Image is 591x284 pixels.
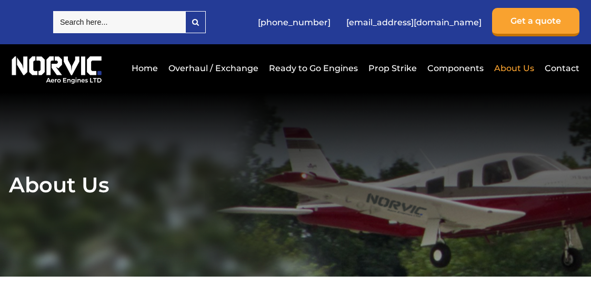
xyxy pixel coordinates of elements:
[425,55,486,81] a: Components
[253,9,336,35] a: [PHONE_NUMBER]
[266,55,360,81] a: Ready to Go Engines
[492,8,579,36] a: Get a quote
[166,55,261,81] a: Overhaul / Exchange
[129,55,161,81] a: Home
[9,172,582,198] h1: About Us
[9,52,105,84] img: Norvic Aero Engines logo
[492,55,537,81] a: About Us
[53,11,185,33] input: Search here...
[542,55,579,81] a: Contact
[366,55,419,81] a: Prop Strike
[341,9,487,35] a: [EMAIL_ADDRESS][DOMAIN_NAME]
